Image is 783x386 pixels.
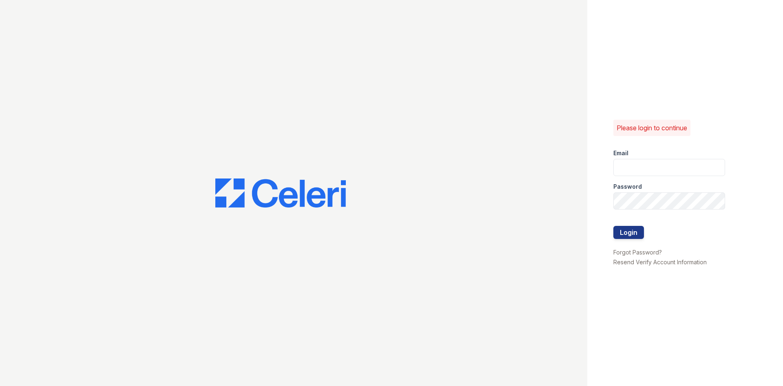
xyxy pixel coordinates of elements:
a: Forgot Password? [613,249,662,256]
img: CE_Logo_Blue-a8612792a0a2168367f1c8372b55b34899dd931a85d93a1a3d3e32e68fde9ad4.png [215,178,346,208]
label: Password [613,183,642,191]
label: Email [613,149,628,157]
a: Resend Verify Account Information [613,259,707,266]
p: Please login to continue [617,123,687,133]
button: Login [613,226,644,239]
